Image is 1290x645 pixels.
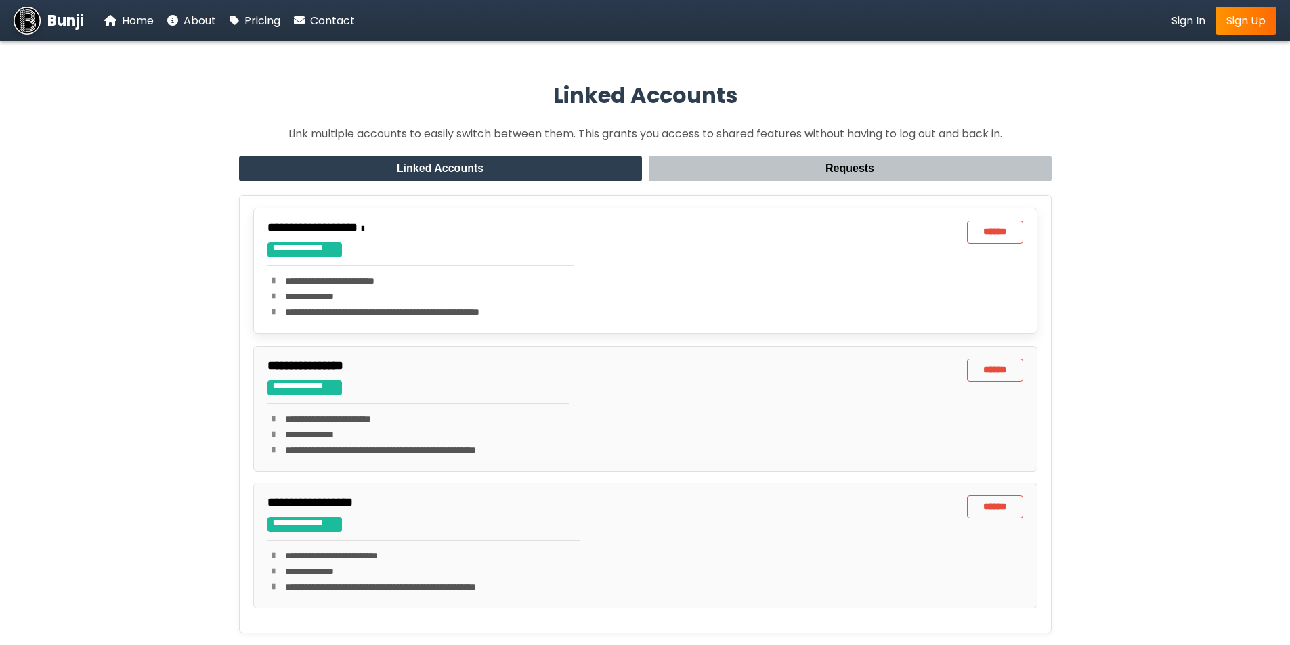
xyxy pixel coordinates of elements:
span: Sign In [1171,13,1205,28]
h2: Linked Accounts [239,79,1052,112]
p: Link multiple accounts to easily switch between them. This grants you access to shared features w... [239,125,1052,142]
a: Sign Up [1216,7,1276,35]
span: Contact [310,13,355,28]
img: Bunji Dental Referral Management [14,7,41,34]
span: Sign Up [1226,13,1266,28]
span: Pricing [244,13,280,28]
a: Home [104,12,154,29]
button: Linked Accounts [239,156,642,181]
span: Home [122,13,154,28]
button: Requests [649,156,1052,181]
a: Pricing [230,12,280,29]
a: Sign In [1171,12,1205,29]
a: Contact [294,12,355,29]
a: Bunji [14,7,84,34]
a: About [167,12,216,29]
span: Bunji [47,9,84,32]
span: About [184,13,216,28]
